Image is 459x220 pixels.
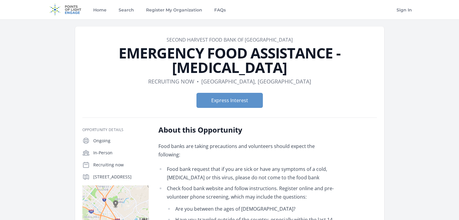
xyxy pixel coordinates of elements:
[93,138,149,144] p: Ongoing
[201,77,311,86] dd: [GEOGRAPHIC_DATA], [GEOGRAPHIC_DATA]
[167,205,335,213] li: Are you between the ages of [DEMOGRAPHIC_DATA]?
[93,162,149,168] p: Recruiting now
[158,125,335,135] h2: About this Opportunity
[197,77,199,86] div: •
[196,93,263,108] button: Express Interest
[82,127,149,132] h3: Opportunity Details
[158,165,335,182] li: Food bank request that if you are sick or have any symptoms of a cold, [MEDICAL_DATA] or this vir...
[167,36,293,43] a: Second Harvest Food Bank of [GEOGRAPHIC_DATA]
[93,174,149,180] p: [STREET_ADDRESS]
[158,142,335,159] p: Food banks are taking precautions and volunteers should expect the following:
[148,77,194,86] dd: Recruiting now
[93,150,149,156] p: In-Person
[82,46,377,75] h1: EMERGENCY FOOD ASSISTANCE - [MEDICAL_DATA]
